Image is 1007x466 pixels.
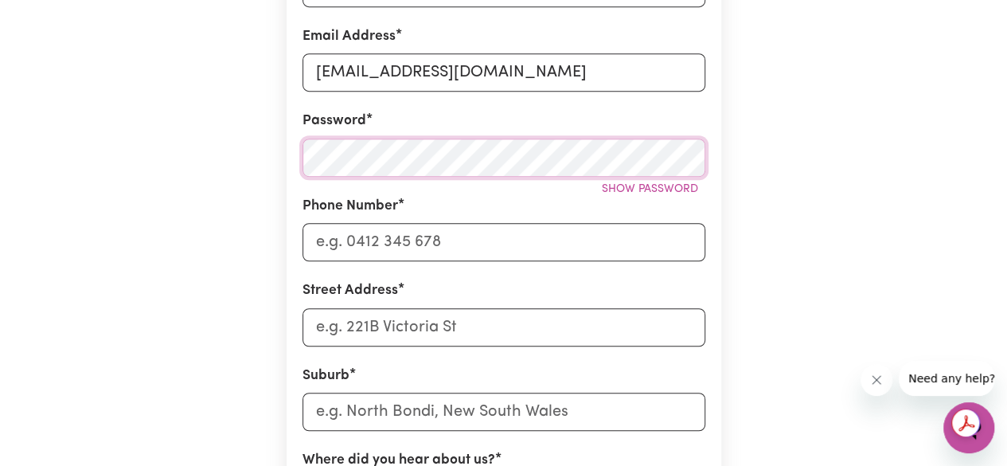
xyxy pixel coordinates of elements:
[302,366,349,386] label: Suburb
[302,280,398,301] label: Street Address
[302,393,705,431] input: e.g. North Bondi, New South Wales
[302,26,396,47] label: Email Address
[10,11,96,24] span: Need any help?
[861,364,892,396] iframe: Close message
[602,183,698,195] span: Show password
[899,361,994,396] iframe: Message from company
[302,308,705,347] input: e.g. 221B Victoria St
[302,223,705,261] input: e.g. 0412 345 678
[943,402,994,453] iframe: Button to launch messaging window
[595,177,705,202] button: Show password
[302,53,705,92] input: e.g. daniela.d88@gmail.com
[302,111,366,131] label: Password
[302,196,398,217] label: Phone Number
